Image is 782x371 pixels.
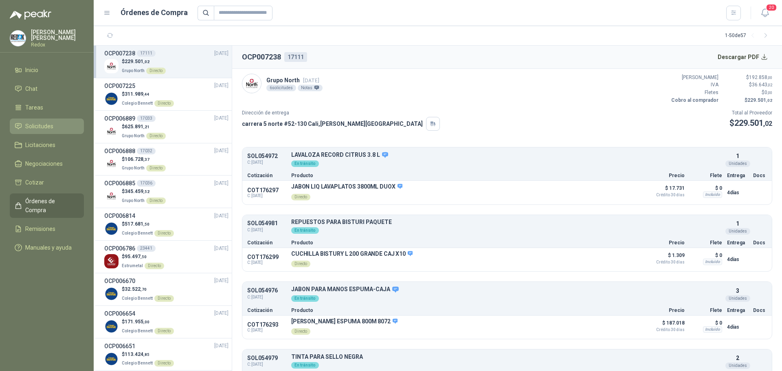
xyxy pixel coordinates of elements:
[291,227,319,234] div: En tránsito
[122,285,174,293] p: $
[122,198,145,203] span: Grupo North
[291,286,722,293] p: JABON PARA MANOS ESPUMA-CAJA
[122,166,145,170] span: Grupo North
[247,254,286,260] p: COT176299
[122,231,153,235] span: Colegio Bennett
[291,219,722,225] p: REPUESTOS PARA BISTURI PAQUETE
[143,92,149,97] span: ,44
[729,109,772,117] p: Total al Proveedor
[723,97,772,104] p: $
[104,287,119,301] img: Company Logo
[214,212,228,220] span: [DATE]
[145,263,164,269] div: Directo
[121,7,188,18] h1: Órdenes de Compra
[291,295,319,302] div: En tránsito
[104,147,135,156] h3: OCP006888
[703,191,722,198] div: Incluido
[137,148,156,154] div: 17032
[291,318,398,325] p: [PERSON_NAME] ESPUMA 800M 8072
[644,250,685,264] p: $ 1.309
[10,10,51,20] img: Logo peakr
[25,84,37,93] span: Chat
[141,287,147,292] span: ,70
[763,120,772,127] span: ,02
[713,49,773,65] button: Descargar PDF
[766,98,772,103] span: ,02
[291,151,722,159] p: LAVALOZA RECORD CITRUS 3.8 L
[122,361,153,365] span: Colegio Bennett
[104,156,119,171] img: Company Logo
[644,193,685,197] span: Crédito 30 días
[298,85,323,91] div: Notas
[31,42,84,47] p: Redox
[266,76,323,85] p: Grupo North
[10,31,26,46] img: Company Logo
[736,286,739,295] p: 3
[736,151,739,160] p: 1
[104,124,119,138] img: Company Logo
[104,277,135,285] h3: OCP006670
[141,255,147,259] span: ,50
[214,310,228,317] span: [DATE]
[122,90,174,98] p: $
[125,59,149,64] span: 229.501
[291,250,413,258] p: CUCHILLA BISTURY L 200 GRANDE CAJ X10
[10,240,84,255] a: Manuales y ayuda
[214,82,228,90] span: [DATE]
[122,188,166,195] p: $
[644,308,685,313] p: Precio
[154,230,174,237] div: Directo
[644,328,685,332] span: Crédito 30 días
[247,328,286,333] span: C: [DATE]
[10,100,84,115] a: Tareas
[10,193,84,218] a: Órdenes de Compra
[727,240,748,245] p: Entrega
[125,319,149,325] span: 171.955
[10,221,84,237] a: Remisiones
[143,125,149,129] span: ,21
[122,351,174,358] p: $
[25,178,44,187] span: Cotizar
[303,77,319,83] span: [DATE]
[25,159,63,168] span: Negociaciones
[725,160,750,167] div: Unidades
[214,245,228,252] span: [DATE]
[143,157,149,162] span: ,37
[125,221,149,227] span: 517.681
[247,361,286,368] span: C: [DATE]
[729,117,772,130] p: $
[146,133,166,139] div: Directo
[670,97,718,104] p: Cobro al comprador
[104,179,228,204] a: OCP00688517036[DATE] Company Logo$345.459,52Grupo NorthDirecto
[10,175,84,190] a: Cotizar
[104,309,228,335] a: OCP006654[DATE] Company Logo$171.955,00Colegio BennettDirecto
[291,328,310,335] div: Directo
[247,220,286,226] p: SOL054981
[104,49,228,75] a: OCP00723817111[DATE] Company Logo$229.501,02Grupo NorthDirecto
[10,156,84,171] a: Negociaciones
[247,288,286,294] p: SOL054976
[690,308,722,313] p: Flete
[104,319,119,334] img: Company Logo
[725,228,750,235] div: Unidades
[122,123,166,131] p: $
[247,355,286,361] p: SOL054979
[284,52,307,62] div: 17111
[736,219,739,228] p: 1
[104,179,135,188] h3: OCP006885
[125,91,149,97] span: 311.989
[25,122,53,131] span: Solicitudes
[25,66,38,75] span: Inicio
[104,114,228,140] a: OCP00688917033[DATE] Company Logo$625.891,21Grupo NorthDirecto
[214,147,228,155] span: [DATE]
[122,58,166,66] p: $
[154,295,174,302] div: Directo
[10,119,84,134] a: Solicitudes
[154,328,174,334] div: Directo
[214,277,228,285] span: [DATE]
[104,211,135,220] h3: OCP006814
[242,74,261,93] img: Company Logo
[723,89,772,97] p: $
[104,277,228,302] a: OCP006670[DATE] Company Logo$32.522,70Colegio BennettDirecto
[247,193,286,198] span: C: [DATE]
